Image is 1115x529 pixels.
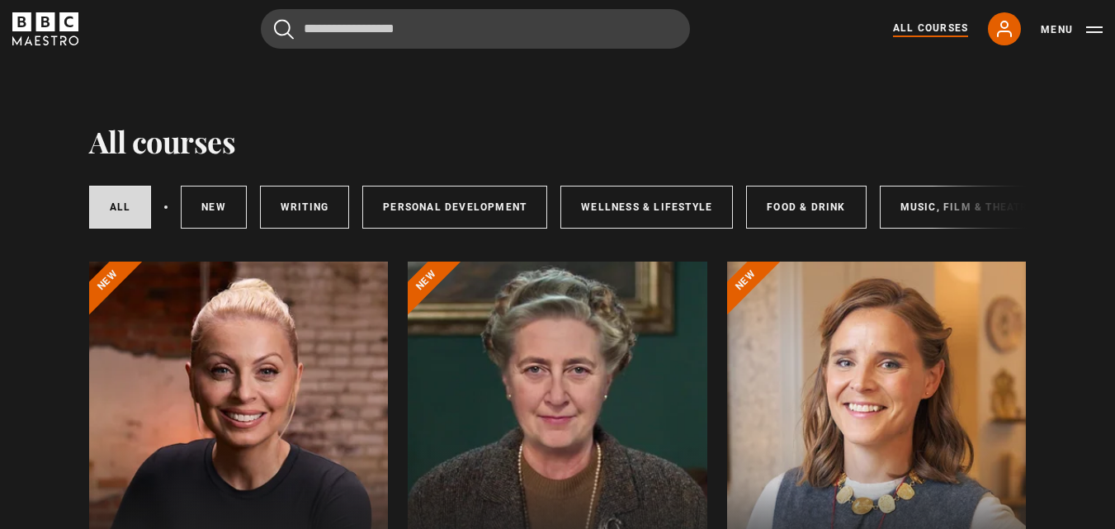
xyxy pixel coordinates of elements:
[746,186,866,229] a: Food & Drink
[181,186,247,229] a: New
[274,19,294,40] button: Submit the search query
[893,21,968,37] a: All Courses
[880,186,1056,229] a: Music, Film & Theatre
[362,186,547,229] a: Personal Development
[12,12,78,45] svg: BBC Maestro
[261,9,690,49] input: Search
[1041,21,1103,38] button: Toggle navigation
[89,186,152,229] a: All
[560,186,733,229] a: Wellness & Lifestyle
[89,124,236,158] h1: All courses
[260,186,349,229] a: Writing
